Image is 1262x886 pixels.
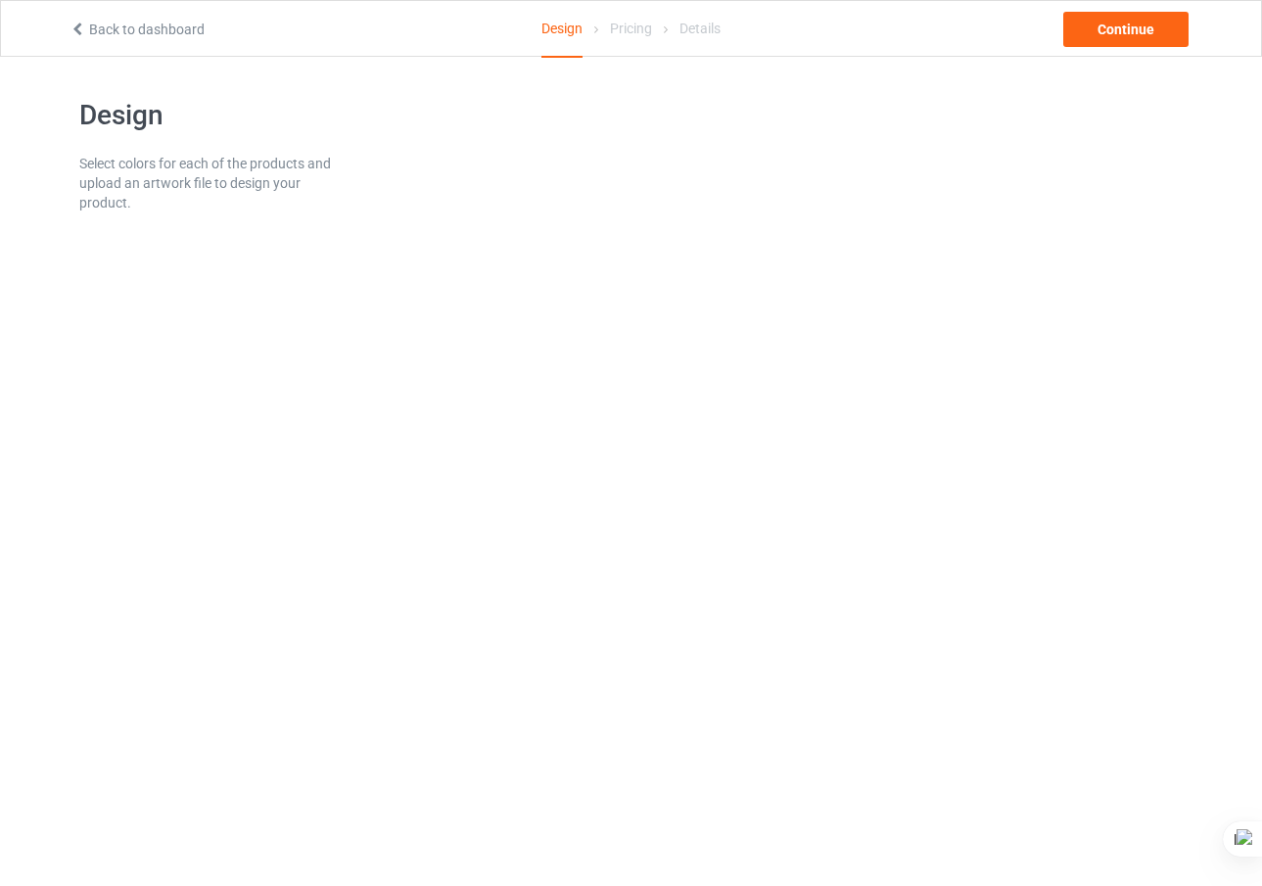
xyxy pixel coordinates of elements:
a: Back to dashboard [70,22,205,37]
h1: Design [79,98,335,133]
div: Details [679,1,721,56]
div: Design [541,1,583,58]
div: Select colors for each of the products and upload an artwork file to design your product. [79,154,335,212]
div: Continue [1063,12,1189,47]
div: Pricing [610,1,652,56]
